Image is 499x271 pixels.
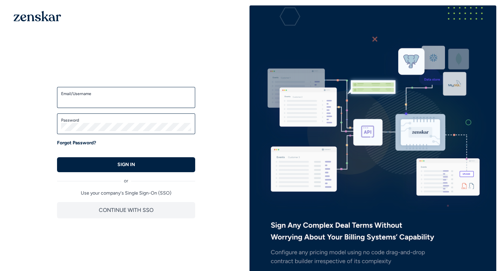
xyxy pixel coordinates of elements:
p: SIGN IN [117,161,135,168]
label: Email/Username [61,91,191,96]
button: CONTINUE WITH SSO [57,202,195,218]
label: Password [61,118,191,123]
button: SIGN IN [57,157,195,172]
img: 1OGAJ2xQqyY4LXKgY66KYq0eOWRCkrZdAb3gUhuVAqdWPZE9SRJmCz+oDMSn4zDLXe31Ii730ItAGKgCKgCCgCikA4Av8PJUP... [14,11,61,21]
a: Forgot Password? [57,140,96,146]
p: Use your company's Single Sign-On (SSO) [57,190,195,197]
div: or [57,172,195,184]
